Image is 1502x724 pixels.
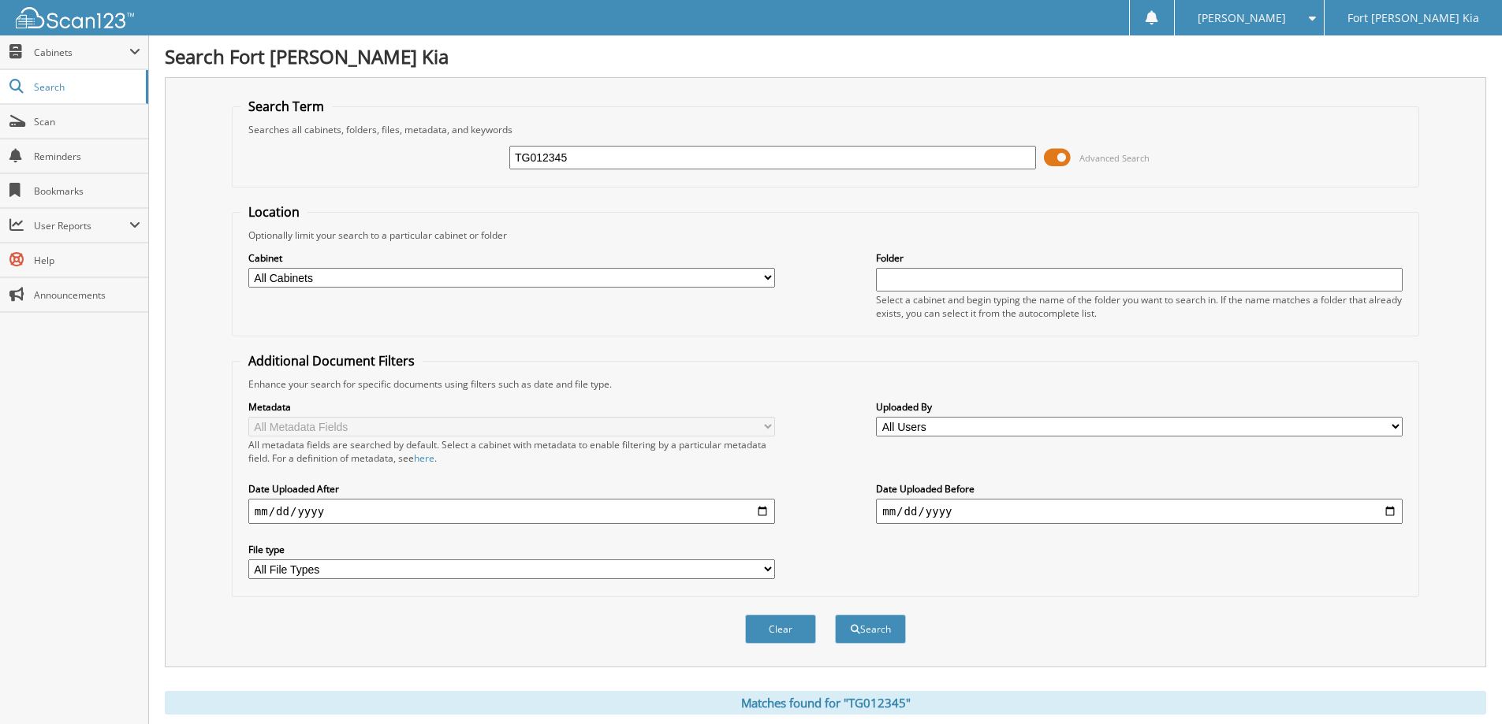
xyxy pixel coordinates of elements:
[240,228,1411,242] div: Optionally limit your search to a particular cabinet or folder
[876,251,1403,265] label: Folder
[248,400,775,414] label: Metadata
[1198,13,1286,23] span: [PERSON_NAME]
[165,43,1486,69] h1: Search Fort [PERSON_NAME] Kia
[34,115,140,128] span: Scan
[876,499,1403,524] input: end
[745,614,816,644] button: Clear
[34,184,140,198] span: Bookmarks
[835,614,906,644] button: Search
[34,219,129,232] span: User Reports
[248,543,775,556] label: File type
[414,451,434,465] a: here
[34,254,140,267] span: Help
[248,251,775,265] label: Cabinet
[240,377,1411,391] div: Enhance your search for specific documents using filters such as date and file type.
[240,123,1411,136] div: Searches all cabinets, folders, files, metadata, and keywords
[34,150,140,163] span: Reminders
[240,352,423,369] legend: Additional Document Filters
[876,400,1403,414] label: Uploaded By
[876,293,1403,320] div: Select a cabinet and begin typing the name of the folder you want to search in. If the name match...
[240,203,307,221] legend: Location
[240,98,332,115] legend: Search Term
[165,691,1486,715] div: Matches found for "TG012345"
[16,7,134,28] img: scan123-logo-white.svg
[34,46,129,59] span: Cabinets
[34,80,138,94] span: Search
[34,288,140,302] span: Announcements
[876,482,1403,496] label: Date Uploaded Before
[248,438,775,465] div: All metadata fields are searched by default. Select a cabinet with metadata to enable filtering b...
[1079,152,1150,164] span: Advanced Search
[248,499,775,524] input: start
[248,482,775,496] label: Date Uploaded After
[1347,13,1479,23] span: Fort [PERSON_NAME] Kia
